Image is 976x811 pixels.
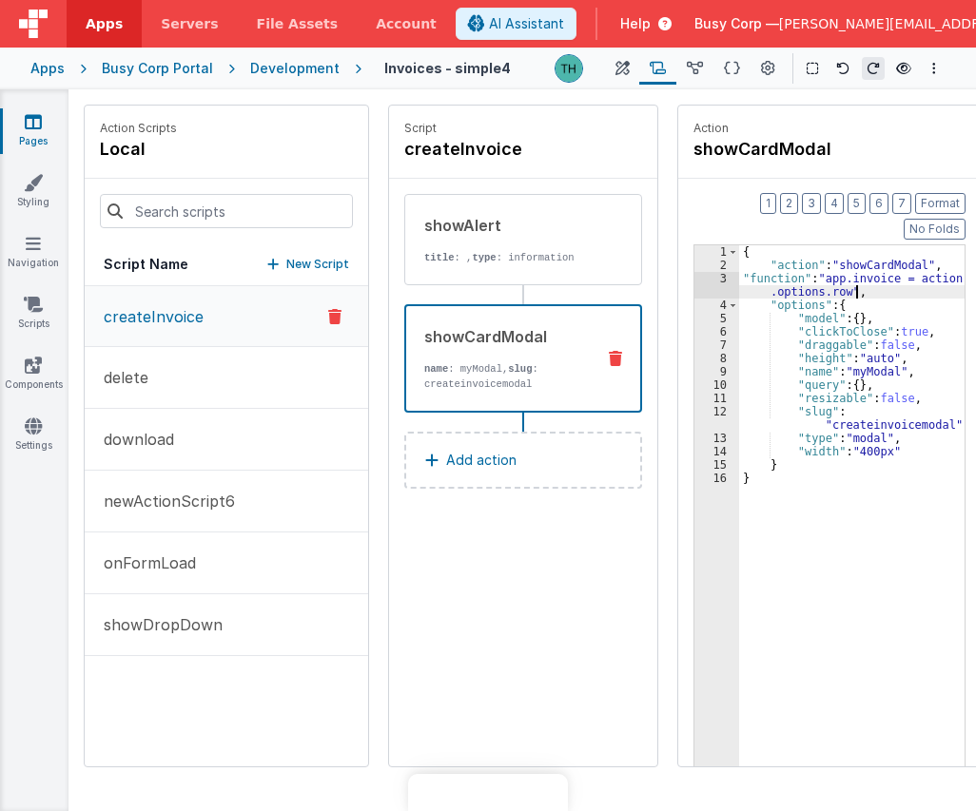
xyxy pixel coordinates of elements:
p: Add action [446,449,517,472]
strong: slug [508,363,532,375]
button: showDropDown [85,594,368,656]
strong: name [424,363,448,375]
div: Apps [30,59,65,78]
div: 2 [694,259,739,272]
button: Format [915,193,966,214]
p: showDropDown [92,613,223,636]
p: newActionScript6 [92,490,235,512]
strong: type [472,252,496,263]
div: 3 [694,272,739,299]
p: Action [693,121,966,136]
button: New Script [267,255,349,274]
button: 4 [825,193,844,214]
span: AI Assistant [489,14,564,33]
div: Development [250,59,340,78]
button: No Folds [904,219,966,240]
h5: Script Name [104,255,188,274]
div: 5 [694,312,739,325]
div: 13 [694,432,739,445]
span: Busy Corp — [694,14,779,33]
div: 1 [694,245,739,259]
div: 12 [694,405,739,432]
button: 2 [780,193,798,214]
button: delete [85,347,368,409]
button: onFormLoad [85,532,368,594]
p: onFormLoad [92,551,196,574]
span: File Assets [257,14,339,33]
div: 4 [694,299,739,312]
p: New Script [286,255,349,274]
p: Script [404,121,642,136]
div: 11 [694,392,739,405]
button: createInvoice [85,286,368,347]
p: Action Scripts [100,121,177,136]
div: 7 [694,338,739,352]
p: createInvoice [92,305,204,328]
h4: showCardModal [693,136,966,163]
button: AI Assistant [456,8,576,40]
button: 7 [892,193,911,214]
div: 15 [694,458,739,472]
h4: Invoices - simple4 [384,61,511,75]
div: 16 [694,472,739,485]
p: delete [92,366,148,389]
h4: local [100,136,177,163]
button: Options [923,57,946,80]
div: Busy Corp Portal [102,59,213,78]
span: Help [620,14,651,33]
span: Apps [86,14,123,33]
img: ead57bf6fa5a13d7836071c076fdf3ec [556,55,582,82]
button: Add action [404,432,642,489]
button: download [85,409,368,471]
button: 6 [869,193,888,214]
span: Servers [161,14,218,33]
button: newActionScript6 [85,471,368,532]
p: download [92,428,174,451]
strong: title [424,252,455,263]
h4: createInvoice [404,136,642,163]
div: showCardModal [424,325,591,348]
div: 14 [694,445,739,458]
div: 6 [694,325,739,338]
div: 9 [694,365,739,378]
input: Search scripts [100,194,353,228]
div: showAlert [424,214,602,237]
button: 5 [848,193,866,214]
div: 8 [694,352,739,365]
p: : , : information [424,250,602,265]
p: : myModal, : createinvoicemodal [424,361,591,392]
div: 10 [694,378,739,392]
button: 3 [802,193,821,214]
button: 1 [760,193,776,214]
